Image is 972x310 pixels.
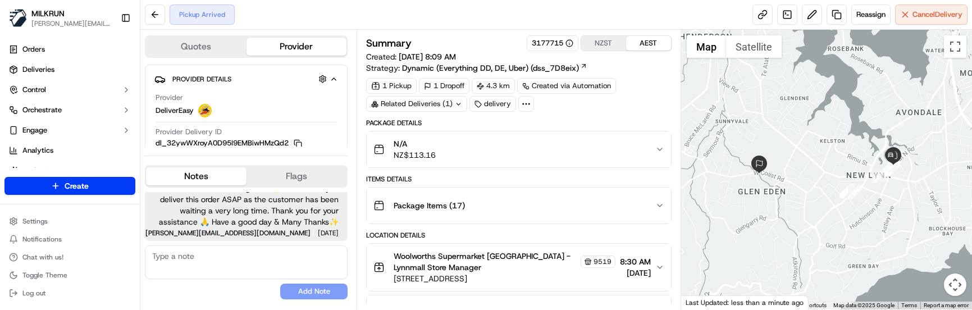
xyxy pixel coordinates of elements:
span: Nash AI [22,166,48,176]
button: Provider [247,38,347,56]
span: Orders [22,44,45,54]
div: Strategy: [366,62,587,74]
div: Last Updated: less than a minute ago [681,295,809,309]
div: 14 [885,162,900,176]
span: NZ$113.16 [394,149,436,161]
div: Package Details [366,118,672,127]
span: Created: [366,51,456,62]
a: Deliveries [4,61,135,79]
button: CancelDelivery [895,4,968,25]
span: Morena & Good Morning Team🌞️ Please can you deliver this order ASAP as the customer has been wait... [154,183,339,227]
span: N/A [394,138,436,149]
span: Deliveries [22,65,54,75]
button: 3177715 [532,38,573,48]
span: Provider Details [172,75,231,84]
button: Woolworths Supermarket [GEOGRAPHIC_DATA] - Lynnmall Store Manager9519[STREET_ADDRESS]8:30 AM[DATE] [367,244,671,291]
div: 3 [848,185,863,199]
span: Woolworths Supermarket [GEOGRAPHIC_DATA] - Lynnmall Store Manager [394,250,578,273]
span: 8:30 AM [620,256,651,267]
div: Related Deliveries (1) [366,96,467,112]
button: Show street map [687,35,726,58]
a: Dynamic (Everything DD, DE, Uber) (dss_7D8eix) [402,62,587,74]
span: Dynamic (Everything DD, DE, Uber) (dss_7D8eix) [402,62,579,74]
a: Terms (opens in new tab) [901,302,917,308]
div: 4 [872,168,887,183]
button: Map camera controls [944,273,966,296]
a: Report a map error [924,302,969,308]
div: Location Details [366,231,672,240]
div: Items Details [366,175,672,184]
button: Toggle fullscreen view [944,35,966,58]
span: Log out [22,289,45,298]
a: Open this area in Google Maps (opens a new window) [684,295,721,309]
span: Settings [22,217,48,226]
div: 2 [839,184,854,198]
span: Orchestrate [22,105,62,115]
button: Create [4,177,135,195]
img: MILKRUN [9,9,27,27]
button: Show satellite imagery [726,35,782,58]
button: Quotes [146,38,247,56]
div: 15 [883,158,898,172]
span: Provider Delivery ID [156,127,222,137]
button: Log out [4,285,135,301]
a: Orders [4,40,135,58]
span: Engage [22,125,47,135]
a: Analytics [4,142,135,159]
div: 1 Dropoff [419,78,469,94]
div: delivery [469,96,516,112]
span: 9519 [594,257,612,266]
span: Analytics [22,145,53,156]
img: delivereasy_logo.png [198,104,212,117]
span: [DATE] [620,267,651,279]
button: Flags [247,167,347,185]
span: Toggle Theme [22,271,67,280]
button: N/ANZ$113.16 [367,131,671,167]
button: Engage [4,121,135,139]
button: dl_32ywWXroyA0D95I9EMBiwHMzQd2 [156,138,302,148]
span: [DATE] 8:09 AM [399,52,456,62]
button: Chat with us! [4,249,135,265]
a: Created via Automation [517,78,616,94]
span: Notifications [22,235,62,244]
span: Chat with us! [22,253,63,262]
span: DeliverEasy [156,106,194,116]
button: Notes [146,167,247,185]
button: MILKRUN [31,8,65,19]
span: Control [22,85,46,95]
div: 1 Pickup [366,78,417,94]
span: Reassign [856,10,886,20]
span: [DATE] [318,230,339,236]
button: Notifications [4,231,135,247]
button: AEST [626,36,671,51]
button: MILKRUNMILKRUN[PERSON_NAME][EMAIL_ADDRESS][DOMAIN_NAME] [4,4,116,31]
button: Package Items (17) [367,188,671,224]
button: Toggle Theme [4,267,135,283]
span: Cancel Delivery [912,10,962,20]
span: [STREET_ADDRESS] [394,273,615,284]
button: Control [4,81,135,99]
button: Orchestrate [4,101,135,119]
button: Provider Details [154,70,338,88]
button: Settings [4,213,135,229]
span: Provider [156,93,183,103]
h3: Summary [366,38,412,48]
span: [PERSON_NAME][EMAIL_ADDRESS][DOMAIN_NAME] [145,230,311,236]
img: Google [684,295,721,309]
button: Nash AI [4,162,135,180]
div: 4.3 km [472,78,515,94]
button: Reassign [851,4,891,25]
button: [PERSON_NAME][EMAIL_ADDRESS][DOMAIN_NAME] [31,19,112,28]
span: Create [65,180,89,192]
div: 13 [886,162,900,176]
span: Package Items ( 17 ) [394,200,465,211]
span: Map data ©2025 Google [833,302,895,308]
button: NZST [581,36,626,51]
